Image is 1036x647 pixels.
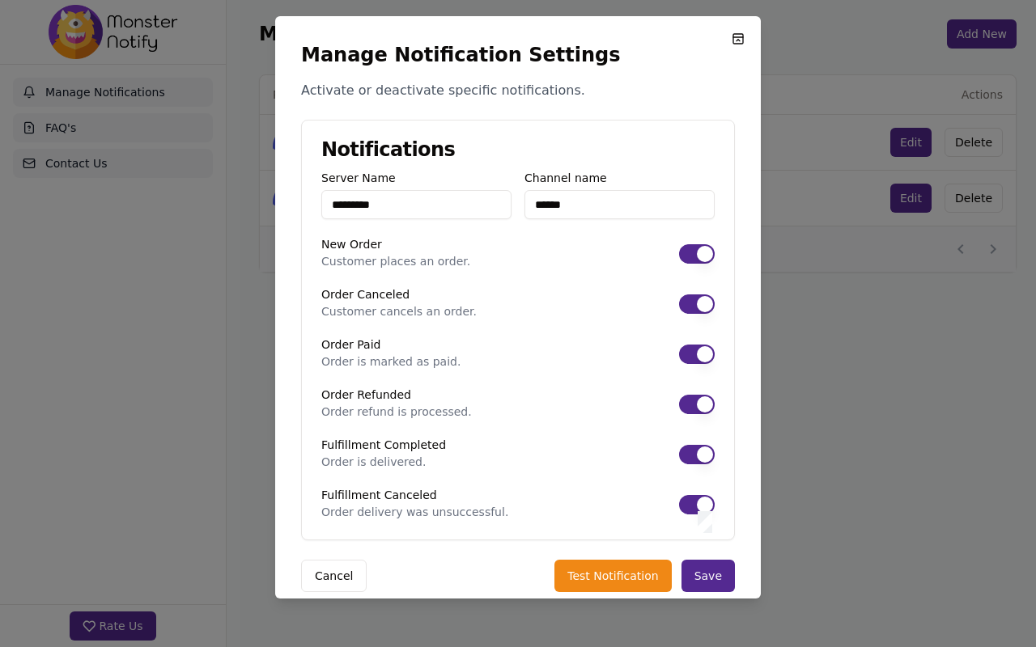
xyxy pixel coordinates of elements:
[321,140,715,159] h3: Notifications
[524,171,607,184] label: Channel name
[321,404,472,420] p: Order refund is processed.
[321,338,380,351] label: Order Paid
[321,353,461,370] p: Order is marked as paid.
[321,454,446,470] p: Order is delivered.
[301,42,735,68] h2: Manage Notification Settings
[321,303,477,319] p: Customer cancels an order.
[301,560,367,592] button: Cancel
[321,171,396,184] label: Server Name
[321,438,446,451] label: Fulfillment Completed
[554,560,671,592] button: Test Notification
[681,560,735,592] button: Save
[321,238,382,251] label: New Order
[321,504,508,520] p: Order delivery was unsuccessful.
[321,253,470,269] p: Customer places an order.
[301,81,735,100] p: Activate or deactivate specific notifications.
[321,388,411,401] label: Order Refunded
[321,288,410,301] label: Order Canceled
[321,488,437,501] label: Fulfillment Canceled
